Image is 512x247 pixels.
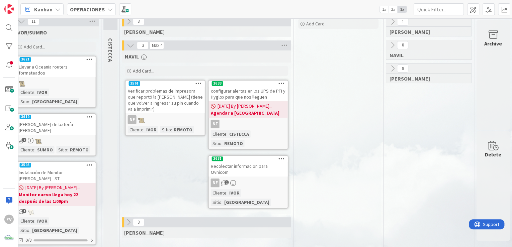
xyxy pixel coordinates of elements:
b: Monitor nuevo llega hoy 22 después de las 1:00pm [18,191,93,205]
a: 3561Verificar problemas de impresora que reportó la [PERSON_NAME] (tiene que volver a ingresar su... [125,80,205,136]
span: : [29,98,30,105]
div: 3631 [208,156,287,162]
a: 3631Recolectar informacion para OvnicomNFCliente:IVORSitio:[GEOGRAPHIC_DATA] [208,155,288,209]
span: : [143,126,144,133]
div: Cliente [210,189,226,197]
div: NF [210,178,219,187]
span: : [171,126,172,133]
b: Agendar a [GEOGRAPHIC_DATA] [210,110,285,116]
div: IVOR [144,126,158,133]
span: : [34,217,35,225]
div: Verificar problemas de impresora que reportó la [PERSON_NAME] (tiene que volver a ingresar su pin... [125,87,204,113]
span: : [221,199,222,206]
div: REMOTO [222,140,244,147]
div: [GEOGRAPHIC_DATA] [30,98,79,105]
div: REMOTO [172,126,194,133]
div: Sitio [18,98,29,105]
div: 3561 [125,81,204,87]
div: Instalación de Monitor - [PERSON_NAME] - ST: [16,168,95,183]
div: Max 4 [152,44,162,47]
span: Kanban [34,5,53,13]
span: Support [14,1,30,9]
input: Quick Filter... [414,3,464,15]
span: 1x [379,6,389,13]
div: configurar alertas en los UPS de PFI y Hyglox para que nos lleguen [208,87,287,101]
div: Cliente [18,146,34,153]
div: Cliente [18,217,34,225]
div: 3619[PERSON_NAME] de batería - [PERSON_NAME] [16,114,95,135]
div: FV [4,215,14,224]
div: NF [208,120,287,128]
span: : [226,189,227,197]
span: 1 [224,180,229,184]
div: [GEOGRAPHIC_DATA] [222,199,271,206]
div: CISTECCA [227,130,250,138]
span: 1 [397,18,408,26]
div: Delete [485,150,501,158]
div: Recolectar informacion para Ovnicom [208,162,287,176]
div: REMOTO [68,146,90,153]
div: 3595Instalación de Monitor - [PERSON_NAME] - ST: [16,162,95,183]
b: OPERACIONES [70,6,105,13]
div: 3561 [129,81,140,86]
span: : [29,227,30,234]
div: 3561Verificar problemas de impresora que reportó la [PERSON_NAME] (tiene que volver a ingresar su... [125,81,204,113]
span: : [67,146,68,153]
span: CISTECCA [107,38,114,62]
span: 11 [28,17,39,25]
div: IVOR [227,189,241,197]
span: [DATE] By [PERSON_NAME]... [25,184,80,191]
span: Add Card... [306,21,328,27]
span: Add Card... [24,44,45,50]
div: Sitio [18,227,29,234]
div: Cliente [210,130,226,138]
div: 3633 [211,81,223,86]
span: NAVIL [390,52,463,58]
span: 1 [22,209,26,213]
span: [DATE] By [PERSON_NAME]... [217,103,272,110]
span: : [34,146,35,153]
span: 2x [389,6,398,13]
div: 3631 [211,156,223,161]
span: IVOR/SUMRO [16,29,47,36]
div: Llevar a Oceania routers formateados [16,63,95,77]
span: 3 [133,218,144,226]
span: 8 [397,41,408,49]
div: SUMRO [35,146,54,153]
span: Add Card... [133,68,154,74]
span: FERNANDO [124,229,165,236]
div: 3621 [16,56,95,63]
a: 3595Instalación de Monitor - [PERSON_NAME] - ST:[DATE] By [PERSON_NAME]...Monitor nuevo llega hoy... [16,161,96,245]
span: 8 [397,65,408,73]
div: IVOR [35,89,49,96]
div: 3595 [16,162,95,168]
div: NF [125,115,204,124]
div: 3631Recolectar informacion para Ovnicom [208,156,287,176]
a: 3619[PERSON_NAME] de batería - [PERSON_NAME]Cliente:SUMROSitio:REMOTO [16,113,96,156]
div: NF [210,120,219,128]
div: NF [208,178,287,187]
div: 3619 [16,114,95,120]
div: Sitio [210,140,221,147]
div: 3595 [19,163,31,167]
span: NAVIL [125,53,139,60]
div: Archive [484,39,502,47]
div: IVOR [35,217,49,225]
div: Cliente [127,126,143,133]
div: 3633configurar alertas en los UPS de PFI y Hyglox para que nos lleguen [208,81,287,101]
img: avatar [4,233,14,243]
div: 3619 [19,115,31,119]
span: 0/8 [25,237,31,244]
span: 3x [398,6,407,13]
div: [GEOGRAPHIC_DATA] [30,227,79,234]
div: Sitio [56,146,67,153]
span: : [226,130,227,138]
div: 3621 [19,57,31,62]
div: Sitio [160,126,171,133]
div: 3621Llevar a Oceania routers formateados [16,56,95,77]
div: 3633 [208,81,287,87]
span: 3 [133,17,144,25]
div: [PERSON_NAME] de batería - [PERSON_NAME] [16,120,95,135]
span: FERNANDO [390,75,463,82]
span: 3 [137,41,148,49]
